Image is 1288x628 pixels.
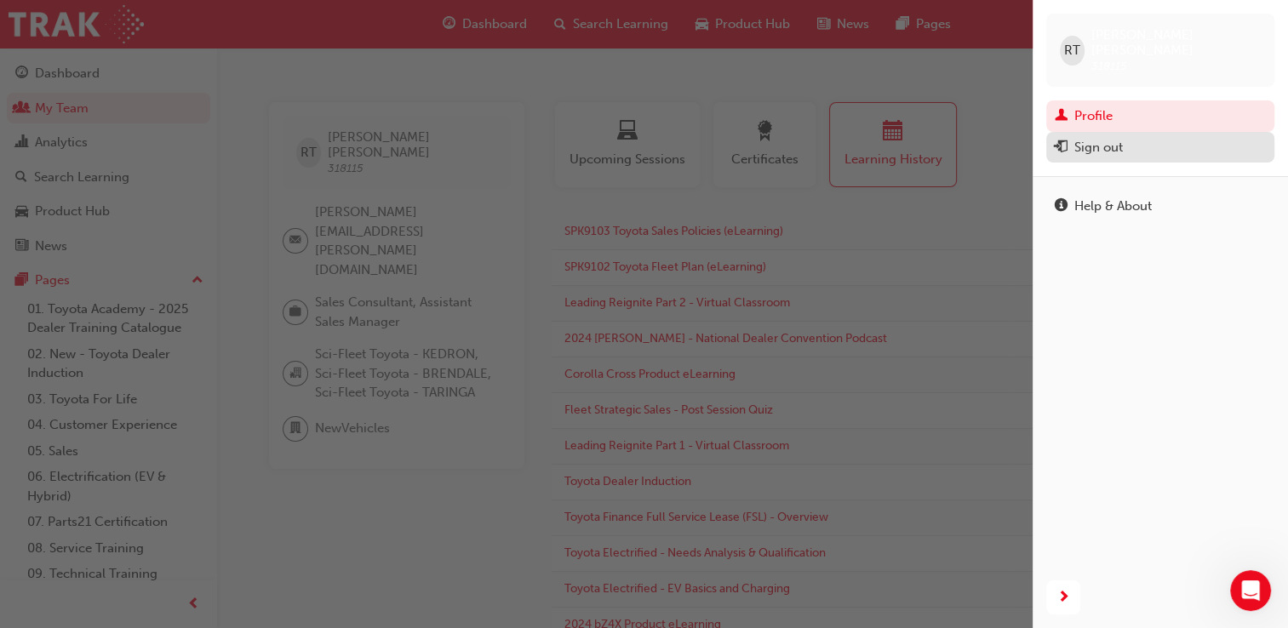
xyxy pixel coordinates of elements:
[1074,138,1123,157] div: Sign out
[1091,59,1127,73] span: 318115
[1091,27,1261,58] span: [PERSON_NAME] [PERSON_NAME]
[1055,199,1068,214] span: info-icon
[1230,570,1271,611] iframe: Intercom live chat
[1046,100,1274,132] a: Profile
[1055,140,1068,156] span: exit-icon
[1064,41,1080,60] span: RT
[1074,197,1152,216] div: Help & About
[1057,587,1070,608] span: next-icon
[1046,132,1274,163] button: Sign out
[1046,191,1274,222] a: Help & About
[1055,109,1068,124] span: man-icon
